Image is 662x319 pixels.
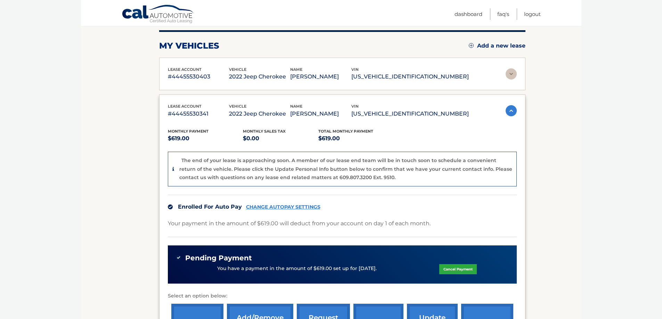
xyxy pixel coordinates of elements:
[318,129,373,134] span: Total Monthly Payment
[246,204,320,210] a: CHANGE AUTOPAY SETTINGS
[290,104,302,109] span: name
[229,67,246,72] span: vehicle
[351,104,359,109] span: vin
[178,203,242,210] span: Enrolled For Auto Pay
[506,105,517,116] img: accordion-active.svg
[168,204,173,209] img: check.svg
[168,109,229,119] p: #44455530341
[159,41,219,51] h2: my vehicles
[351,72,469,82] p: [US_VEHICLE_IDENTIFICATION_NUMBER]
[168,72,229,82] p: #44455530403
[217,265,377,272] p: You have a payment in the amount of $619.00 set up for [DATE].
[168,292,517,300] p: Select an option below:
[497,8,509,20] a: FAQ's
[229,72,290,82] p: 2022 Jeep Cherokee
[469,42,525,49] a: Add a new lease
[243,134,318,143] p: $0.00
[290,109,351,119] p: [PERSON_NAME]
[351,67,359,72] span: vin
[168,104,202,109] span: lease account
[351,109,469,119] p: [US_VEHICLE_IDENTIFICATION_NUMBER]
[168,129,209,134] span: Monthly Payment
[185,254,252,262] span: Pending Payment
[243,129,286,134] span: Monthly sales Tax
[176,255,181,260] img: check-green.svg
[122,5,195,25] a: Cal Automotive
[168,67,202,72] span: lease account
[290,72,351,82] p: [PERSON_NAME]
[229,109,290,119] p: 2022 Jeep Cherokee
[506,68,517,79] img: accordion-rest.svg
[455,8,482,20] a: Dashboard
[168,134,243,143] p: $619.00
[229,104,246,109] span: vehicle
[290,67,302,72] span: name
[179,157,512,181] p: The end of your lease is approaching soon. A member of our lease end team will be in touch soon t...
[168,219,431,228] p: Your payment in the amount of $619.00 will deduct from your account on day 1 of each month.
[439,264,477,274] a: Cancel Payment
[524,8,541,20] a: Logout
[318,134,394,143] p: $619.00
[469,43,474,48] img: add.svg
